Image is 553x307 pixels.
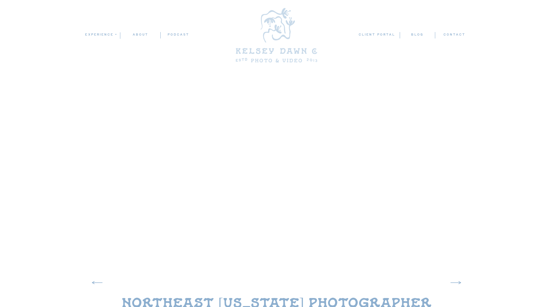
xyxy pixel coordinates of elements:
a: experience [85,32,116,37]
a: blog [400,32,435,38]
a: ABOUT [120,32,160,38]
a: contact [443,32,466,38]
a: client portal [358,32,397,38]
a: podcast [161,32,196,38]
